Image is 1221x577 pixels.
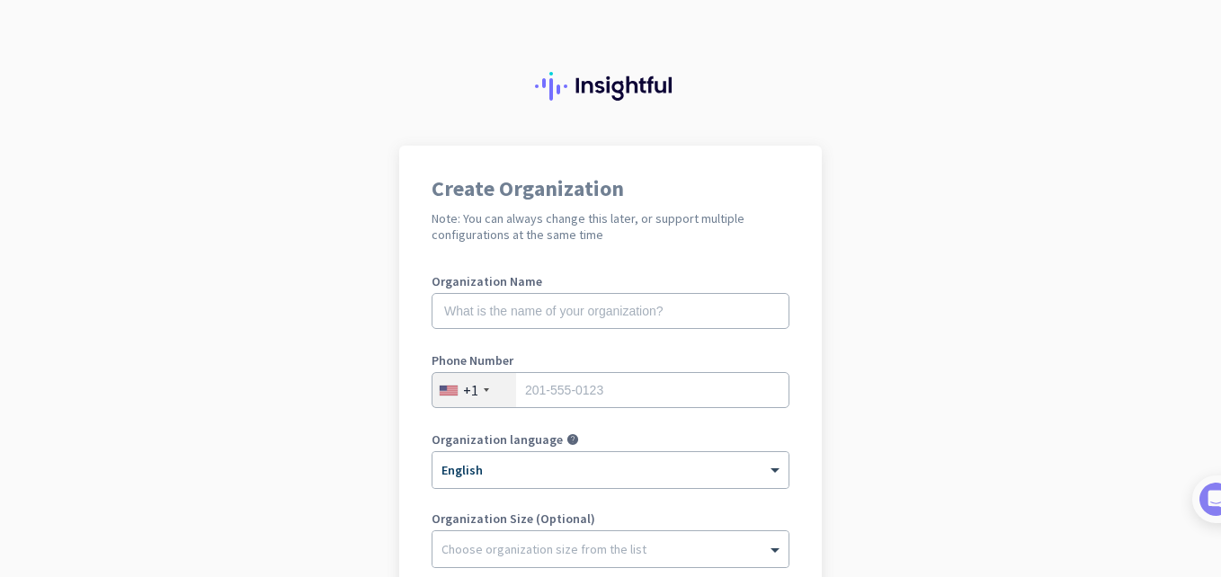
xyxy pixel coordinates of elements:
label: Organization language [432,433,563,446]
h2: Note: You can always change this later, or support multiple configurations at the same time [432,210,789,243]
input: 201-555-0123 [432,372,789,408]
input: What is the name of your organization? [432,293,789,329]
div: +1 [463,381,478,399]
i: help [566,433,579,446]
label: Phone Number [432,354,789,367]
h1: Create Organization [432,178,789,200]
label: Organization Size (Optional) [432,512,789,525]
label: Organization Name [432,275,789,288]
img: Insightful [535,72,686,101]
